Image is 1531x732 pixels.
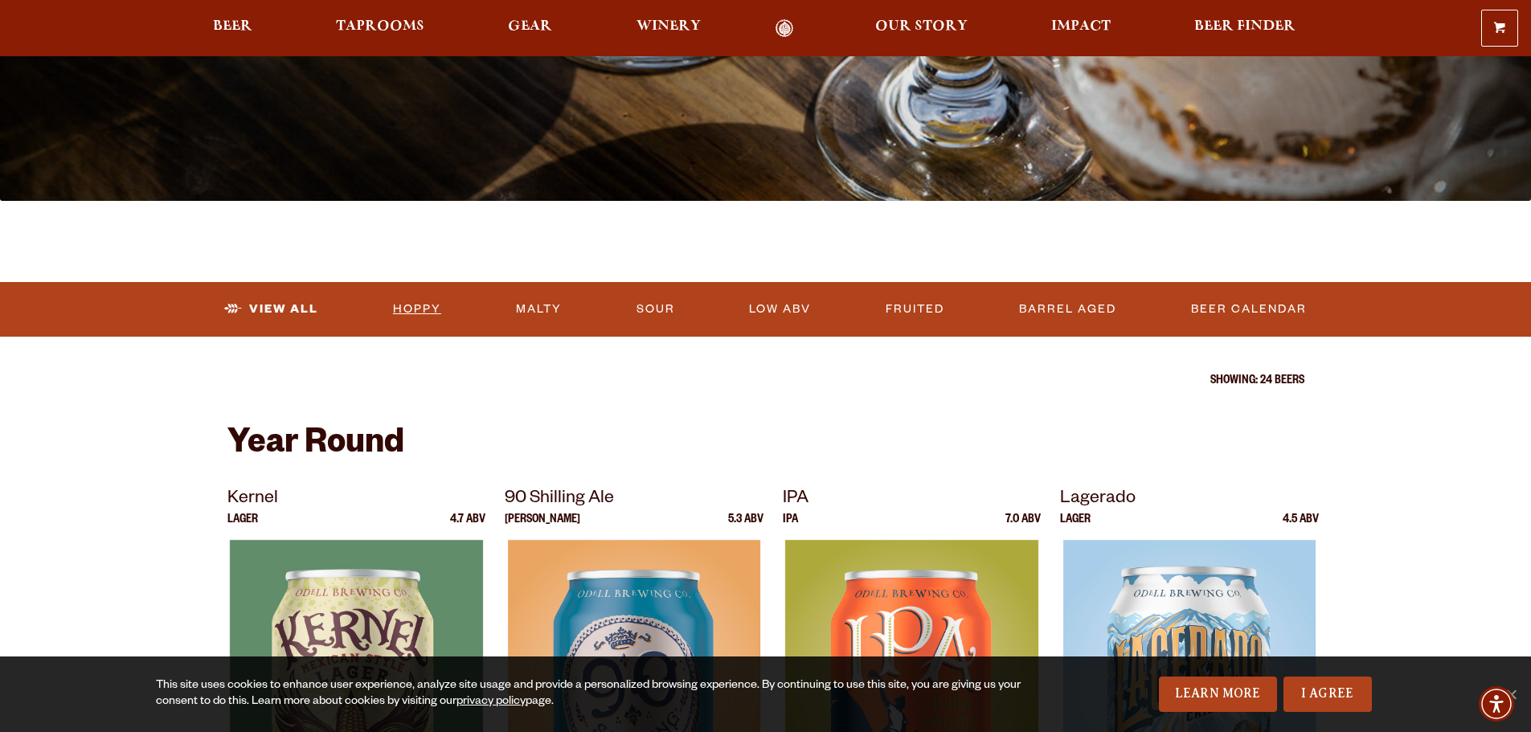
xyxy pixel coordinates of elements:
[1184,19,1306,38] a: Beer Finder
[203,19,263,38] a: Beer
[505,485,763,514] p: 90 Shilling Ale
[1041,19,1121,38] a: Impact
[1005,514,1041,540] p: 7.0 ABV
[325,19,435,38] a: Taprooms
[505,514,580,540] p: [PERSON_NAME]
[1479,686,1514,722] div: Accessibility Menu
[865,19,978,38] a: Our Story
[387,291,448,328] a: Hoppy
[1060,514,1091,540] p: Lager
[510,291,568,328] a: Malty
[755,19,815,38] a: Odell Home
[156,678,1026,710] div: This site uses cookies to enhance user experience, analyze site usage and provide a personalized ...
[1185,291,1313,328] a: Beer Calendar
[227,375,1304,388] p: Showing: 24 Beers
[497,19,563,38] a: Gear
[227,427,1304,465] h2: Year Round
[626,19,711,38] a: Winery
[218,291,325,328] a: View All
[728,514,763,540] p: 5.3 ABV
[1159,677,1277,712] a: Learn More
[875,20,968,33] span: Our Story
[508,20,552,33] span: Gear
[450,514,485,540] p: 4.7 ABV
[336,20,424,33] span: Taprooms
[1060,485,1319,514] p: Lagerado
[1051,20,1111,33] span: Impact
[783,485,1042,514] p: IPA
[213,20,252,33] span: Beer
[1283,514,1319,540] p: 4.5 ABV
[1013,291,1123,328] a: Barrel Aged
[227,514,258,540] p: Lager
[630,291,682,328] a: Sour
[1283,677,1372,712] a: I Agree
[743,291,817,328] a: Low ABV
[456,696,526,709] a: privacy policy
[227,485,486,514] p: Kernel
[1194,20,1296,33] span: Beer Finder
[637,20,701,33] span: Winery
[783,514,798,540] p: IPA
[879,291,951,328] a: Fruited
